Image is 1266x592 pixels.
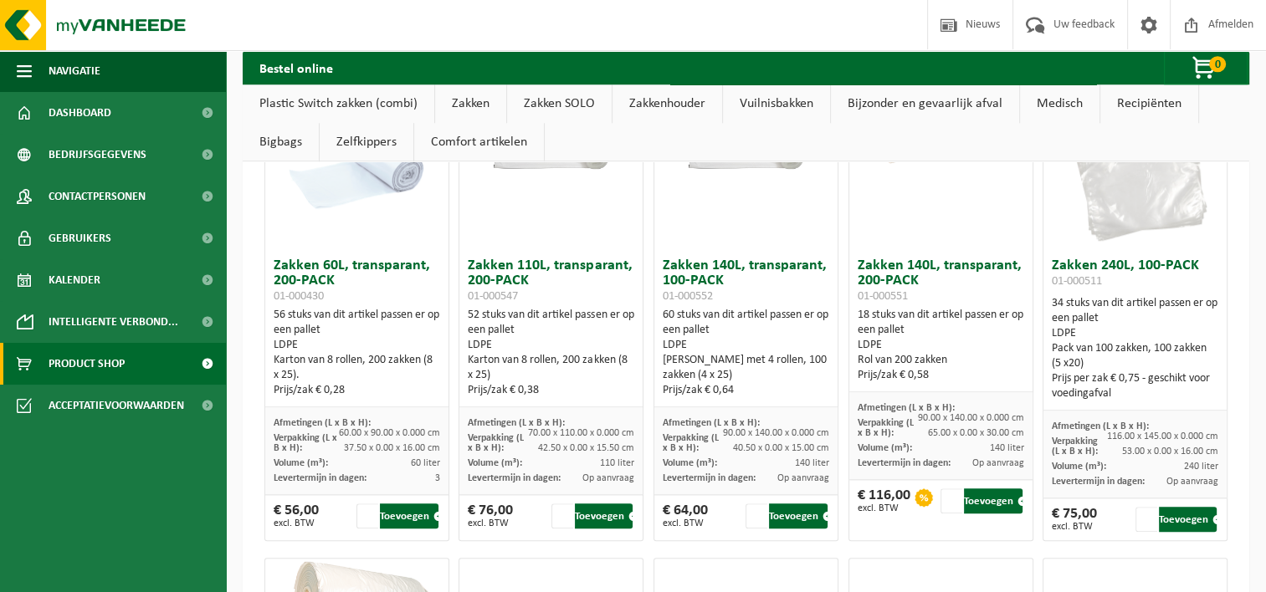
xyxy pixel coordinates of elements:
span: excl. BTW [858,503,910,513]
span: 60.00 x 90.00 x 0.000 cm [339,428,440,438]
span: 01-000511 [1052,275,1102,288]
a: Bijzonder en gevaarlijk afval [831,84,1019,123]
div: 34 stuks van dit artikel passen er op een pallet [1052,296,1218,401]
span: Volume (m³): [468,458,522,468]
span: 0 [1209,56,1226,72]
a: Vuilnisbakken [723,84,830,123]
input: 1 [551,503,573,528]
div: Karton van 8 rollen, 200 zakken (8 x 25) [468,353,634,383]
input: 1 [1135,507,1157,532]
div: Prijs/zak € 0,58 [858,368,1024,383]
span: Levertermijn in dagen: [663,473,756,483]
a: Comfort artikelen [414,123,544,161]
div: Rol van 200 zakken [858,353,1024,368]
span: 40.50 x 0.00 x 15.00 cm [733,443,829,453]
input: 1 [941,488,962,513]
span: Afmetingen (L x B x H): [858,403,955,413]
div: LDPE [663,338,829,353]
img: 01-000511 [1052,83,1219,250]
div: € 64,00 [663,503,708,528]
img: 01-000430 [273,83,440,250]
input: 1 [356,503,378,528]
h3: Zakken 60L, transparant, 200-PACK [274,258,440,304]
span: Verpakking (L x B x H): [663,433,719,453]
div: 60 stuks van dit artikel passen er op een pallet [663,308,829,398]
span: Acceptatievoorwaarden [49,385,184,426]
span: 01-000552 [663,290,713,303]
span: Levertermijn in dagen: [274,473,366,483]
span: 240 liter [1184,462,1218,472]
span: Product Shop [49,343,125,385]
div: € 56,00 [274,503,319,528]
h3: Zakken 110L, transparant, 200-PACK [468,258,634,304]
span: Volume (m³): [1052,462,1106,472]
div: € 75,00 [1052,507,1097,532]
div: Prijs per zak € 0,75 - geschikt voor voedingafval [1052,371,1218,401]
div: Prijs/zak € 0,64 [663,383,829,398]
span: Afmetingen (L x B x H): [663,418,760,428]
span: Contactpersonen [49,176,146,217]
span: Kalender [49,259,100,301]
button: Toevoegen [964,488,1023,513]
div: € 116,00 [858,488,910,513]
div: Prijs/zak € 0,38 [468,383,634,398]
span: excl. BTW [1052,522,1097,532]
button: Toevoegen [575,503,633,528]
span: Verpakking (L x B x H): [858,418,914,438]
span: Levertermijn in dagen: [858,458,951,468]
div: LDPE [858,338,1024,353]
span: Levertermijn in dagen: [468,473,561,483]
span: 01-000547 [468,290,518,303]
a: Recipiënten [1100,84,1198,123]
div: € 76,00 [468,503,513,528]
h3: Zakken 140L, transparant, 200-PACK [858,258,1024,304]
a: Bigbags [243,123,319,161]
div: Karton van 8 rollen, 200 zakken (8 x 25). [274,353,440,383]
span: 116.00 x 145.00 x 0.000 cm [1107,431,1218,441]
button: Toevoegen [1159,507,1217,532]
div: Pack van 100 zakken, 100 zakken (5 x20) [1052,341,1218,371]
span: Afmetingen (L x B x H): [1052,421,1149,431]
span: 110 liter [600,458,634,468]
span: Bedrijfsgegevens [49,134,146,176]
span: 53.00 x 0.00 x 16.00 cm [1122,447,1218,457]
span: 3 [435,473,440,483]
a: Zakken SOLO [507,84,612,123]
span: Op aanvraag [777,473,829,483]
div: Prijs/zak € 0,28 [274,383,440,398]
span: 01-000430 [274,290,324,303]
span: excl. BTW [274,518,319,528]
span: Volume (m³): [663,458,717,468]
span: 90.00 x 140.00 x 0.000 cm [918,413,1024,423]
span: Gebruikers [49,217,111,259]
span: 65.00 x 0.00 x 30.00 cm [928,428,1024,438]
a: Zakken [435,84,506,123]
h3: Zakken 140L, transparant, 100-PACK [663,258,829,304]
a: Zakkenhouder [612,84,722,123]
span: excl. BTW [663,518,708,528]
span: Dashboard [49,92,111,134]
span: Volume (m³): [274,458,328,468]
span: Verpakking (L x B x H): [468,433,524,453]
span: 60 liter [411,458,440,468]
span: 90.00 x 140.00 x 0.000 cm [723,428,829,438]
span: Op aanvraag [972,458,1024,468]
span: 70.00 x 110.00 x 0.000 cm [528,428,634,438]
div: 56 stuks van dit artikel passen er op een pallet [274,308,440,398]
span: Op aanvraag [1166,477,1218,487]
a: Plastic Switch zakken (combi) [243,84,434,123]
button: 0 [1164,51,1248,84]
div: LDPE [1052,326,1218,341]
span: 140 liter [795,458,829,468]
span: Volume (m³): [858,443,912,453]
button: Toevoegen [380,503,438,528]
span: 37.50 x 0.00 x 16.00 cm [344,443,440,453]
span: Verpakking (L x B x H): [274,433,337,453]
a: Zelfkippers [320,123,413,161]
a: Medisch [1020,84,1099,123]
span: Intelligente verbond... [49,301,178,343]
span: Navigatie [49,50,100,92]
span: Levertermijn in dagen: [1052,477,1145,487]
span: excl. BTW [468,518,513,528]
div: [PERSON_NAME] met 4 rollen, 100 zakken (4 x 25) [663,353,829,383]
